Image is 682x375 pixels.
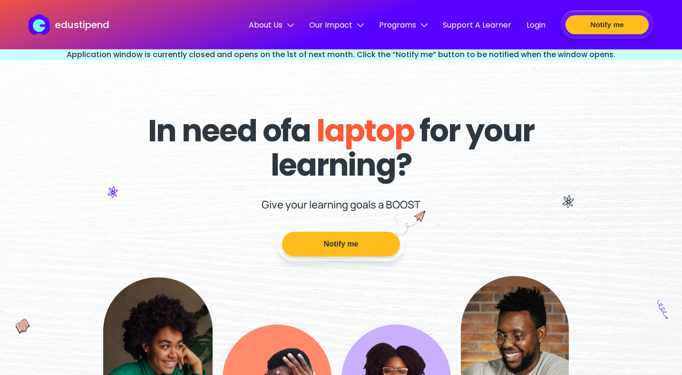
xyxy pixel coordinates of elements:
[657,300,668,319] img: icon
[29,14,109,35] a: edustipend logoedustipend
[526,19,546,32] a: Login
[316,109,414,152] span: laptop
[309,19,364,31] span: Our Impact
[396,211,425,236] img: boost icon
[282,232,400,257] button: Notify me
[421,22,428,29] img: down
[249,19,294,31] span: About Us
[526,19,546,31] span: Login
[443,19,511,32] a: Support A Learner
[29,14,54,35] img: edustipend logo
[55,18,109,32] p: edustipend
[16,319,30,334] img: icon
[565,15,649,34] button: Notify me
[357,22,364,29] img: down
[379,19,428,31] span: Programs
[108,187,118,198] img: icon
[130,114,552,182] h1: In need of a for your learning?
[287,22,294,29] img: down
[262,197,420,212] p: Give your learning goals a BOOST
[443,19,511,31] span: Support A Learner
[563,195,574,208] img: icon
